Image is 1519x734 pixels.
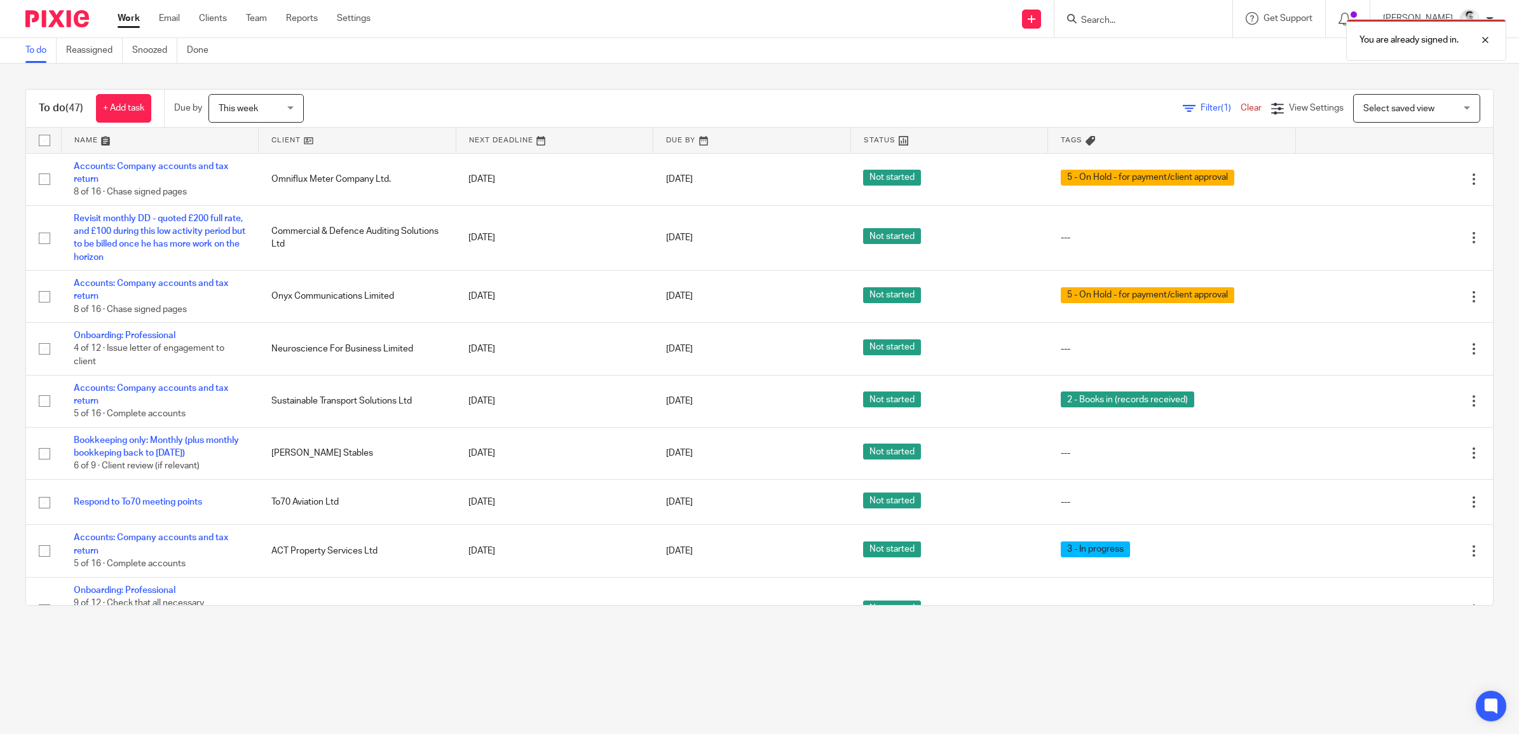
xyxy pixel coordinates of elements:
[863,391,921,407] span: Not started
[74,533,228,555] a: Accounts: Company accounts and tax return
[1221,104,1231,112] span: (1)
[1061,541,1130,557] span: 3 - In progress
[25,38,57,63] a: To do
[219,104,258,113] span: This week
[456,205,653,270] td: [DATE]
[863,287,921,303] span: Not started
[456,323,653,375] td: [DATE]
[259,480,456,525] td: To70 Aviation Ltd
[66,38,123,63] a: Reassigned
[666,449,693,458] span: [DATE]
[666,547,693,555] span: [DATE]
[1061,447,1283,459] div: ---
[259,525,456,577] td: ACT Property Services Ltd
[286,12,318,25] a: Reports
[456,427,653,479] td: [DATE]
[74,462,200,471] span: 6 of 9 · Client review (if relevant)
[1061,137,1082,144] span: Tags
[456,270,653,322] td: [DATE]
[259,153,456,205] td: Omniflux Meter Company Ltd.
[159,12,180,25] a: Email
[1459,9,1480,29] img: Dave_2025.jpg
[456,375,653,427] td: [DATE]
[174,102,202,114] p: Due by
[1061,496,1283,508] div: ---
[39,102,83,115] h1: To do
[74,410,186,419] span: 5 of 16 · Complete accounts
[863,170,921,186] span: Not started
[456,577,653,642] td: [DATE]
[1061,231,1283,244] div: ---
[666,498,693,506] span: [DATE]
[259,375,456,427] td: Sustainable Transport Solutions Ltd
[666,292,693,301] span: [DATE]
[259,427,456,479] td: [PERSON_NAME] Stables
[1241,104,1262,112] a: Clear
[1061,343,1283,355] div: ---
[666,344,693,353] span: [DATE]
[187,38,218,63] a: Done
[863,444,921,459] span: Not started
[96,94,151,123] a: + Add task
[25,10,89,27] img: Pixie
[74,498,202,506] a: Respond to To70 meeting points
[74,436,239,458] a: Bookkeeping only: Monthly (plus monthly bookkeping back to [DATE])
[132,38,177,63] a: Snoozed
[1061,170,1234,186] span: 5 - On Hold - for payment/client approval
[666,175,693,184] span: [DATE]
[863,493,921,508] span: Not started
[863,541,921,557] span: Not started
[65,103,83,113] span: (47)
[74,305,187,314] span: 8 of 16 · Chase signed pages
[74,599,205,634] span: 9 of 12 · Check that all necessary registrations have been set up as individual...
[863,601,921,616] span: Not started
[666,397,693,405] span: [DATE]
[259,323,456,375] td: Neuroscience For Business Limited
[1061,391,1194,407] span: 2 - Books in (records received)
[74,559,186,568] span: 5 of 16 · Complete accounts
[666,233,693,242] span: [DATE]
[1359,34,1459,46] p: You are already signed in.
[1061,287,1234,303] span: 5 - On Hold - for payment/client approval
[1201,104,1241,112] span: Filter
[1363,104,1434,113] span: Select saved view
[259,205,456,270] td: Commercial & Defence Auditing Solutions Ltd
[863,228,921,244] span: Not started
[74,344,224,367] span: 4 of 12 · Issue letter of engagement to client
[74,331,175,340] a: Onboarding: Professional
[74,586,175,595] a: Onboarding: Professional
[74,279,228,301] a: Accounts: Company accounts and tax return
[337,12,371,25] a: Settings
[863,339,921,355] span: Not started
[74,162,228,184] a: Accounts: Company accounts and tax return
[259,577,456,642] td: [PERSON_NAME] [PERSON_NAME]
[74,214,245,262] a: Revisit monthly DD - quoted £200 full rate, and £100 during this low activity period but to be bi...
[456,480,653,525] td: [DATE]
[259,270,456,322] td: Onyx Communications Limited
[74,187,187,196] span: 8 of 16 · Chase signed pages
[246,12,267,25] a: Team
[118,12,140,25] a: Work
[1061,604,1283,616] div: ---
[74,384,228,405] a: Accounts: Company accounts and tax return
[456,525,653,577] td: [DATE]
[199,12,227,25] a: Clients
[1289,104,1344,112] span: View Settings
[456,153,653,205] td: [DATE]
